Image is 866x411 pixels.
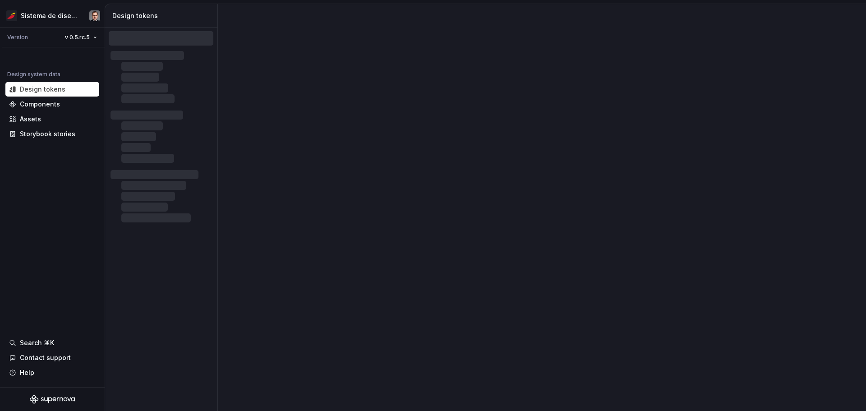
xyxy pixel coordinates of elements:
button: Help [5,365,99,380]
div: Search ⌘K [20,338,54,347]
button: Search ⌘K [5,336,99,350]
button: v 0.5.rc.5 [61,31,101,44]
a: Design tokens [5,82,99,97]
div: Assets [20,115,41,124]
button: Sistema de diseño IberiaJulio Reyes [2,6,103,25]
button: Contact support [5,351,99,365]
svg: Supernova Logo [30,395,75,404]
span: v 0.5.rc.5 [65,34,90,41]
div: Sistema de diseño Iberia [21,11,78,20]
div: Help [20,368,34,377]
img: Julio Reyes [89,10,100,21]
img: 55604660-494d-44a9-beb2-692398e9940a.png [6,10,17,21]
div: Components [20,100,60,109]
div: Design tokens [20,85,65,94]
a: Assets [5,112,99,126]
a: Storybook stories [5,127,99,141]
div: Design system data [7,71,60,78]
div: Design tokens [112,11,214,20]
div: Storybook stories [20,129,75,139]
div: Version [7,34,28,41]
a: Components [5,97,99,111]
div: Contact support [20,353,71,362]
